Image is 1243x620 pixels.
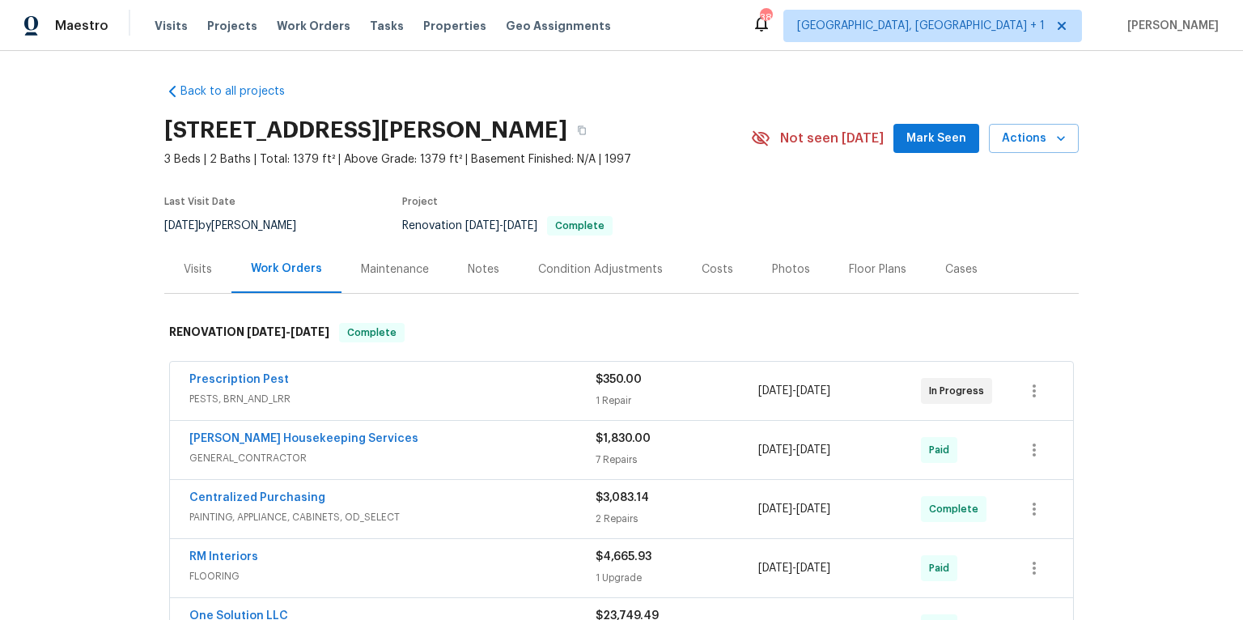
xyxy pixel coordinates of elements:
[772,261,810,278] div: Photos
[189,433,418,444] a: [PERSON_NAME] Housekeeping Services
[189,450,596,466] span: GENERAL_CONTRACTOR
[506,18,611,34] span: Geo Assignments
[247,326,286,338] span: [DATE]
[189,374,289,385] a: Prescription Pest
[596,452,758,468] div: 7 Repairs
[361,261,429,278] div: Maintenance
[758,560,830,576] span: -
[1002,129,1066,149] span: Actions
[164,216,316,236] div: by [PERSON_NAME]
[596,511,758,527] div: 2 Repairs
[596,433,651,444] span: $1,830.00
[929,442,956,458] span: Paid
[567,116,596,145] button: Copy Address
[702,261,733,278] div: Costs
[929,501,985,517] span: Complete
[538,261,663,278] div: Condition Adjustments
[849,261,906,278] div: Floor Plans
[596,393,758,409] div: 1 Repair
[207,18,257,34] span: Projects
[796,503,830,515] span: [DATE]
[370,20,404,32] span: Tasks
[277,18,350,34] span: Work Orders
[169,323,329,342] h6: RENOVATION
[164,83,320,100] a: Back to all projects
[189,391,596,407] span: PESTS, BRN_AND_LRR
[164,197,235,206] span: Last Visit Date
[164,220,198,231] span: [DATE]
[906,129,966,149] span: Mark Seen
[758,385,792,397] span: [DATE]
[758,563,792,574] span: [DATE]
[164,122,567,138] h2: [STREET_ADDRESS][PERSON_NAME]
[758,503,792,515] span: [DATE]
[929,383,991,399] span: In Progress
[893,124,979,154] button: Mark Seen
[291,326,329,338] span: [DATE]
[1121,18,1219,34] span: [PERSON_NAME]
[758,501,830,517] span: -
[760,10,771,26] div: 38
[189,568,596,584] span: FLOORING
[402,220,613,231] span: Renovation
[758,444,792,456] span: [DATE]
[341,325,403,341] span: Complete
[55,18,108,34] span: Maestro
[189,509,596,525] span: PAINTING, APPLIANCE, CABINETS, OD_SELECT
[465,220,499,231] span: [DATE]
[796,563,830,574] span: [DATE]
[189,551,258,563] a: RM Interiors
[184,261,212,278] div: Visits
[549,221,611,231] span: Complete
[596,551,651,563] span: $4,665.93
[503,220,537,231] span: [DATE]
[780,130,884,147] span: Not seen [DATE]
[596,570,758,586] div: 1 Upgrade
[164,307,1079,359] div: RENOVATION [DATE]-[DATE]Complete
[189,492,325,503] a: Centralized Purchasing
[251,261,322,277] div: Work Orders
[155,18,188,34] span: Visits
[596,374,642,385] span: $350.00
[423,18,486,34] span: Properties
[247,326,329,338] span: -
[465,220,537,231] span: -
[945,261,978,278] div: Cases
[164,151,751,168] span: 3 Beds | 2 Baths | Total: 1379 ft² | Above Grade: 1379 ft² | Basement Finished: N/A | 1997
[989,124,1079,154] button: Actions
[468,261,499,278] div: Notes
[402,197,438,206] span: Project
[758,442,830,458] span: -
[796,385,830,397] span: [DATE]
[796,444,830,456] span: [DATE]
[797,18,1045,34] span: [GEOGRAPHIC_DATA], [GEOGRAPHIC_DATA] + 1
[596,492,649,503] span: $3,083.14
[758,383,830,399] span: -
[929,560,956,576] span: Paid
